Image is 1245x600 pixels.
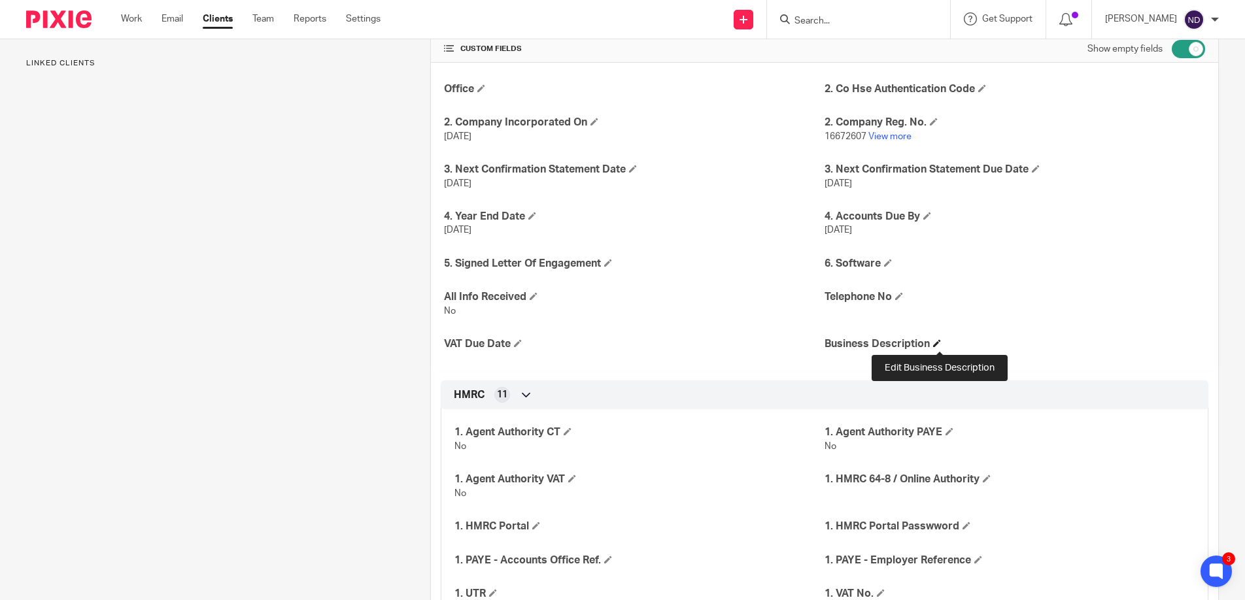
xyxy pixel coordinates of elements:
[454,489,466,498] span: No
[444,132,471,141] span: [DATE]
[825,116,1205,129] h4: 2. Company Reg. No.
[825,290,1205,304] h4: Telephone No
[825,257,1205,271] h4: 6. Software
[444,290,825,304] h4: All Info Received
[444,163,825,176] h4: 3. Next Confirmation Statement Date
[825,179,852,188] span: [DATE]
[121,12,142,25] a: Work
[825,82,1205,96] h4: 2. Co Hse Authentication Code
[444,210,825,224] h4: 4. Year End Date
[444,82,825,96] h4: Office
[203,12,233,25] a: Clients
[26,58,410,69] p: Linked clients
[793,16,911,27] input: Search
[825,520,1195,533] h4: 1. HMRC Portal Passwword
[162,12,183,25] a: Email
[497,388,507,401] span: 11
[444,179,471,188] span: [DATE]
[252,12,274,25] a: Team
[346,12,381,25] a: Settings
[444,44,825,54] h4: CUSTOM FIELDS
[825,554,1195,567] h4: 1. PAYE - Employer Reference
[454,520,825,533] h4: 1. HMRC Portal
[454,388,485,402] span: HMRC
[1087,42,1163,56] label: Show empty fields
[825,225,852,235] span: [DATE]
[825,473,1195,486] h4: 1. HMRC 64-8 / Online Authority
[454,442,466,451] span: No
[26,10,92,28] img: Pixie
[454,554,825,567] h4: 1. PAYE - Accounts Office Ref.
[444,225,471,235] span: [DATE]
[454,425,825,439] h4: 1. Agent Authority CT
[825,210,1205,224] h4: 4. Accounts Due By
[444,337,825,351] h4: VAT Due Date
[1222,552,1235,565] div: 3
[454,473,825,486] h4: 1. Agent Authority VAT
[444,307,456,316] span: No
[1184,9,1204,30] img: svg%3E
[825,163,1205,176] h4: 3. Next Confirmation Statement Due Date
[825,132,866,141] span: 16672607
[825,442,836,451] span: No
[444,116,825,129] h4: 2. Company Incorporated On
[825,425,1195,439] h4: 1. Agent Authority PAYE
[1105,12,1177,25] p: [PERSON_NAME]
[825,337,1205,351] h4: Business Description
[294,12,326,25] a: Reports
[444,257,825,271] h4: 5. Signed Letter Of Engagement
[868,132,912,141] a: View more
[982,14,1032,24] span: Get Support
